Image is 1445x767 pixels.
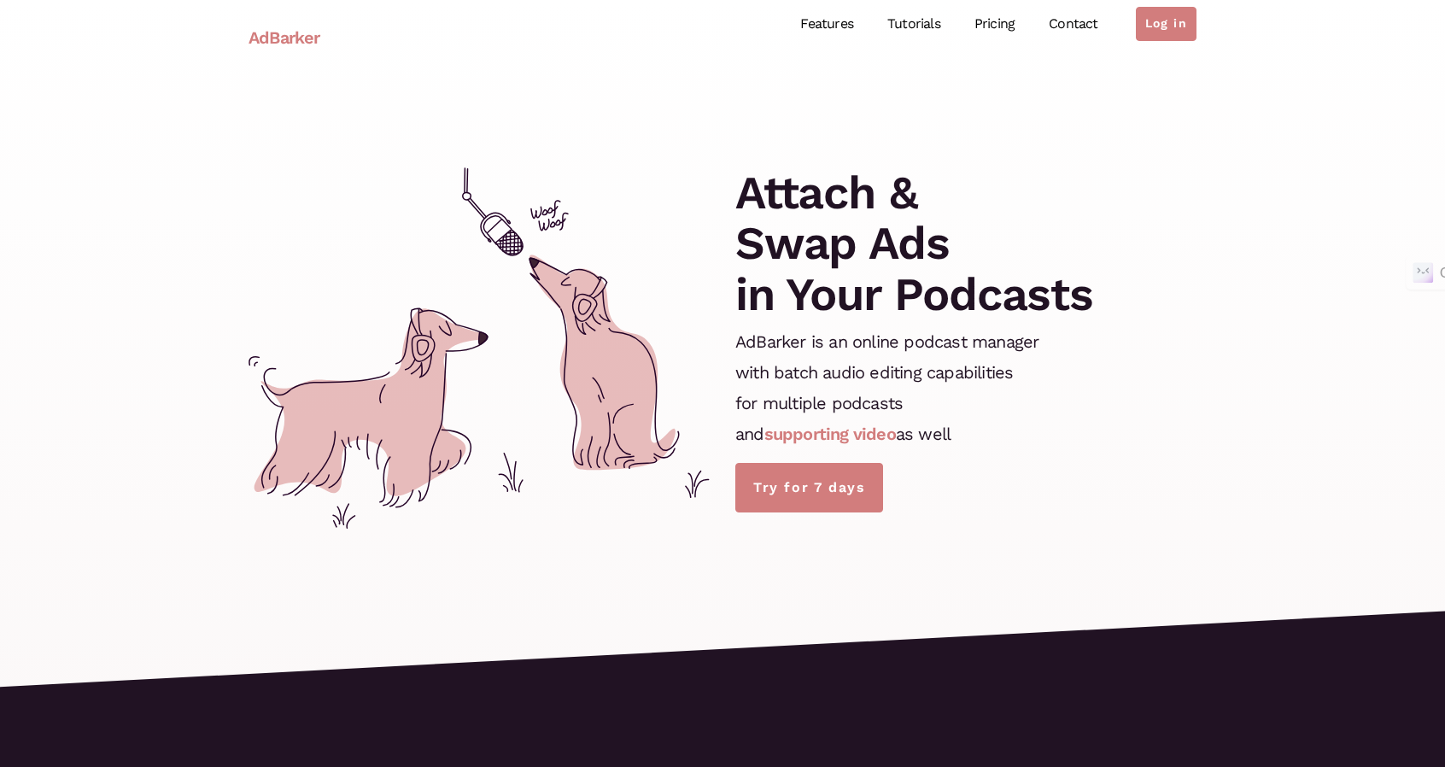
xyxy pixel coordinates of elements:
h1: Attach & Swap Ads in Your Podcasts [735,167,1093,319]
a: Try for 7 days [735,463,883,512]
p: AdBarker is an online podcast manager with batch audio editing capabilities for multiple podcasts... [735,326,1038,449]
a: AdBarker [249,18,320,57]
a: Log in [1136,7,1196,41]
a: supporting video [764,424,896,444]
img: cover.svg [249,167,710,529]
